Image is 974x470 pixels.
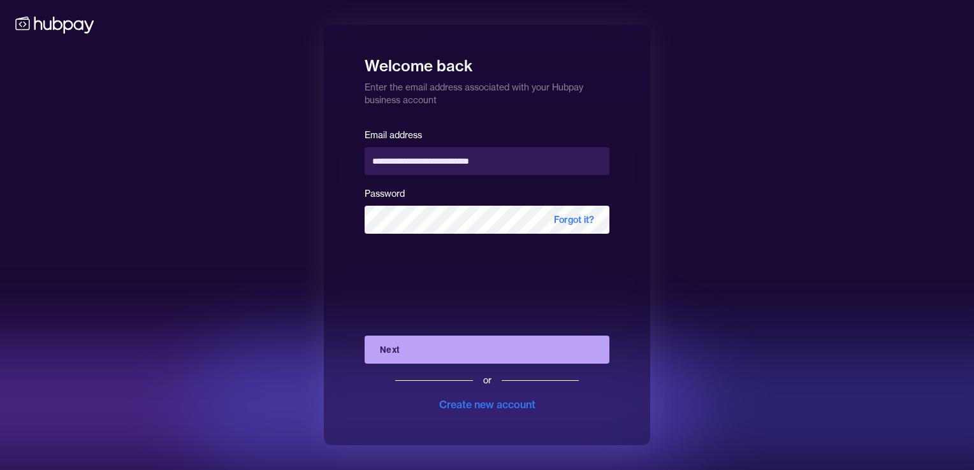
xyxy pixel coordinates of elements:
[365,188,405,199] label: Password
[539,206,609,234] span: Forgot it?
[365,336,609,364] button: Next
[365,76,609,106] p: Enter the email address associated with your Hubpay business account
[365,129,422,141] label: Email address
[365,48,609,76] h1: Welcome back
[439,397,535,412] div: Create new account
[483,374,491,387] div: or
